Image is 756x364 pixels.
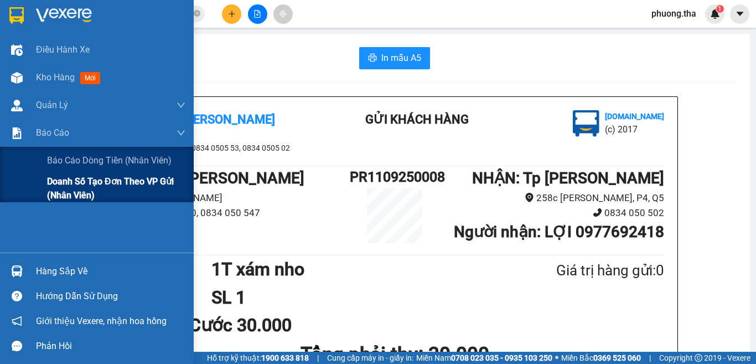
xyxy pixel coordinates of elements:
[36,263,185,280] div: Hàng sắp về
[248,4,267,24] button: file-add
[36,288,185,305] div: Hướng dẫn sử dụng
[11,100,23,111] img: warehouse-icon
[525,193,534,202] span: environment
[36,72,75,83] span: Kho hàng
[605,112,664,121] b: [DOMAIN_NAME]
[279,10,287,18] span: aim
[125,191,350,206] li: 08 [PERSON_NAME]
[416,352,552,364] span: Miền Nam
[211,284,503,311] h1: SL 1
[454,223,664,241] b: Người nhận : LỢI 0977692418
[207,352,309,364] span: Hỗ trợ kỹ thuật:
[273,4,293,24] button: aim
[47,175,185,202] span: Doanh số tạo đơn theo VP gửi (nhân viên)
[125,169,304,187] b: GỬI : VP [PERSON_NAME]
[11,44,23,56] img: warehouse-icon
[9,7,24,24] img: logo-vxr
[12,316,22,326] span: notification
[735,9,745,19] span: caret-down
[47,153,172,167] span: Báo cáo dòng tiền (nhân viên)
[182,112,275,126] b: [PERSON_NAME]
[222,4,241,24] button: plus
[93,42,152,51] b: [DOMAIN_NAME]
[68,16,110,68] b: Gửi khách hàng
[561,352,641,364] span: Miền Bắc
[695,354,702,362] span: copyright
[359,47,430,69] button: printerIn mẫu A5
[36,43,90,57] span: Điều hành xe
[327,352,413,364] span: Cung cấp máy in - giấy in:
[649,352,651,364] span: |
[368,53,377,64] span: printer
[365,112,469,126] b: Gửi khách hàng
[14,71,63,124] b: [PERSON_NAME]
[730,4,749,24] button: caret-down
[80,72,100,84] span: mới
[593,353,641,362] strong: 0369 525 060
[555,356,558,360] span: ⚪️
[36,314,167,328] span: Giới thiệu Vexere, nhận hoa hồng
[643,7,705,20] span: phuong.tha
[177,129,185,137] span: down
[194,10,200,17] span: close-circle
[472,169,664,187] b: NHẬN : Tp [PERSON_NAME]
[451,353,552,362] strong: 0708 023 035 - 0935 103 250
[593,208,602,217] span: phone
[125,311,303,339] div: Còn Nợ Cước 30.000
[573,110,599,137] img: logo.jpg
[718,5,722,13] span: 1
[261,353,309,362] strong: 1900 633 818
[125,206,350,221] li: 0834 050 500, 0834 050 547
[317,352,319,364] span: |
[125,142,324,154] li: 0834 0505 53, 0834 0505 02
[11,127,23,139] img: solution-icon
[381,51,421,65] span: In mẫu A5
[350,166,439,188] h1: PR1109250008
[228,10,236,18] span: plus
[194,9,200,19] span: close-circle
[211,255,503,283] h1: 1T xám nho
[36,126,69,140] span: Báo cáo
[253,10,261,18] span: file-add
[36,98,68,112] span: Quản Lý
[503,259,664,282] div: Giá trị hàng gửi: 0
[93,53,152,66] li: (c) 2017
[36,338,185,355] div: Phản hồi
[177,101,185,110] span: down
[11,72,23,84] img: warehouse-icon
[11,265,23,277] img: warehouse-icon
[12,341,22,351] span: message
[12,291,22,301] span: question-circle
[439,191,664,206] li: 258c [PERSON_NAME], P4, Q5
[716,5,724,13] sup: 1
[710,9,720,19] img: icon-new-feature
[439,206,664,221] li: 0834 050 502
[605,122,664,136] li: (c) 2017
[120,14,147,40] img: logo.jpg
